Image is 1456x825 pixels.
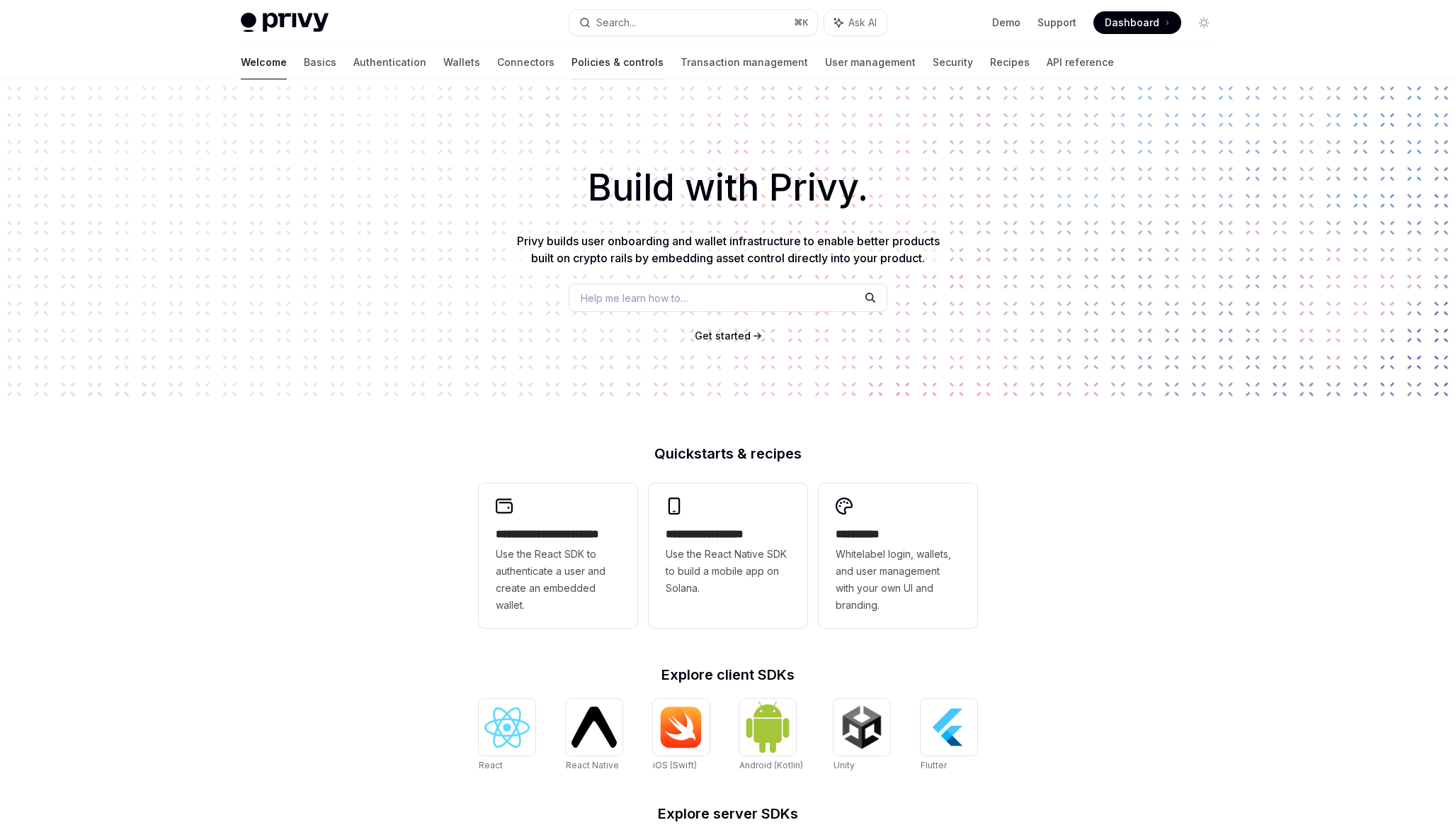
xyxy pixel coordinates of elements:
a: FlutterFlutter [921,699,977,773]
div: Search... [596,14,636,31]
a: Transaction management [681,45,808,79]
h1: Build with Privy. [23,160,1433,215]
a: **** *****Whitelabel login, wallets, and user management with your own UI and branding. [819,483,977,628]
img: Flutter [926,705,972,750]
a: Dashboard [1093,11,1181,34]
a: Basics [304,45,336,79]
span: Whitelabel login, wallets, and user management with your own UI and branding. [836,546,960,614]
span: Android (Kotlin) [739,760,803,770]
a: ReactReact [479,699,535,773]
a: iOS (Swift)iOS (Swift) [653,699,710,773]
a: **** **** **** ***Use the React Native SDK to build a mobile app on Solana. [649,483,807,628]
span: Use the React Native SDK to build a mobile app on Solana. [666,546,790,597]
a: React NativeReact Native [566,699,622,773]
img: light logo [241,13,329,33]
img: Android (Kotlin) [745,700,790,753]
span: React [479,760,503,770]
a: Recipes [990,45,1030,79]
button: Search...⌘K [569,10,817,35]
a: User management [825,45,916,79]
h2: Quickstarts & recipes [479,447,977,461]
a: API reference [1047,45,1114,79]
a: UnityUnity [834,699,890,773]
span: ⌘ K [794,17,809,28]
img: React Native [571,707,617,747]
a: Demo [992,16,1020,30]
img: iOS (Swift) [659,706,704,748]
a: Policies & controls [571,45,664,79]
a: Welcome [241,45,287,79]
a: Authentication [353,45,426,79]
button: Ask AI [824,10,887,35]
span: Ask AI [848,16,877,30]
h2: Explore server SDKs [479,807,977,821]
span: Get started [695,330,751,342]
span: Dashboard [1105,16,1159,30]
a: Android (Kotlin)Android (Kotlin) [739,699,803,773]
a: Support [1037,16,1076,30]
a: Get started [695,329,751,343]
span: Help me learn how to… [581,291,688,305]
img: React [484,707,530,748]
span: Use the React SDK to authenticate a user and create an embedded wallet. [496,546,620,614]
button: Toggle dark mode [1193,11,1215,34]
span: Flutter [921,760,947,770]
h2: Explore client SDKs [479,668,977,682]
span: React Native [566,760,619,770]
span: Privy builds user onboarding and wallet infrastructure to enable better products built on crypto ... [517,234,940,265]
span: Unity [834,760,855,770]
a: Connectors [497,45,554,79]
a: Security [933,45,973,79]
span: iOS (Swift) [653,760,697,770]
img: Unity [839,705,885,750]
a: Wallets [443,45,480,79]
